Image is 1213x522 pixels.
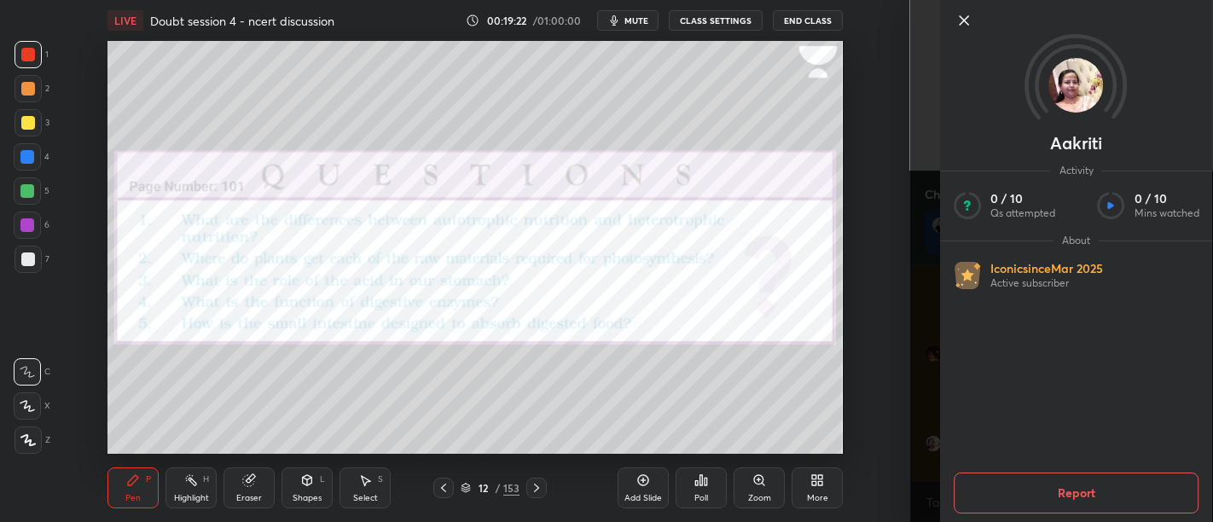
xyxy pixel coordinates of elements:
[14,143,49,171] div: 4
[320,475,325,484] div: L
[694,494,708,502] div: Poll
[146,475,151,484] div: P
[990,261,1103,276] p: Iconic since Mar 2025
[125,494,141,502] div: Pen
[748,494,771,502] div: Zoom
[990,206,1055,220] p: Qs attempted
[353,494,378,502] div: Select
[1049,58,1104,113] img: 3
[293,494,322,502] div: Shapes
[1051,164,1102,177] span: Activity
[1135,191,1199,206] p: 0 / 10
[474,483,491,493] div: 12
[236,494,262,502] div: Eraser
[107,10,143,31] div: LIVE
[14,358,50,386] div: C
[954,473,1199,513] button: Report
[15,109,49,136] div: 3
[807,494,828,502] div: More
[1050,136,1102,150] p: Aakriti
[15,246,49,273] div: 7
[503,480,519,496] div: 153
[14,392,50,420] div: X
[624,494,662,502] div: Add Slide
[624,14,648,26] span: mute
[495,483,500,493] div: /
[14,212,49,239] div: 6
[15,41,49,68] div: 1
[597,10,659,31] button: mute
[14,177,49,205] div: 5
[669,10,763,31] button: CLASS SETTINGS
[15,426,50,454] div: Z
[990,191,1055,206] p: 0 / 10
[1135,206,1199,220] p: Mins watched
[15,75,49,102] div: 2
[1053,234,1099,247] span: About
[174,494,209,502] div: Highlight
[150,13,334,29] h4: Doubt session 4 - ncert discussion
[990,276,1103,290] p: Active subscriber
[773,10,843,31] button: End Class
[203,475,209,484] div: H
[378,475,383,484] div: S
